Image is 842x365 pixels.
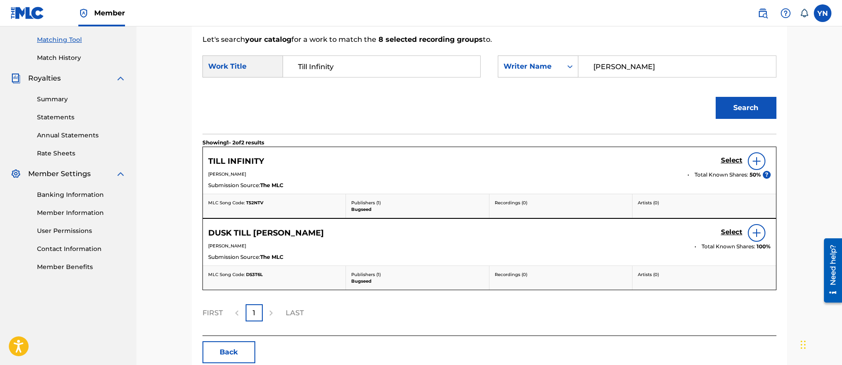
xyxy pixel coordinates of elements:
[202,34,776,45] p: Let's search for a work to match the to.
[801,332,806,358] div: ドラッグ
[202,45,776,134] form: Search Form
[798,323,842,365] div: チャットウィジェット
[638,271,771,278] p: Artists ( 0 )
[246,272,263,277] span: DS3T6L
[757,8,768,18] img: search
[37,149,126,158] a: Rate Sheets
[115,169,126,179] img: expand
[716,97,776,119] button: Search
[351,199,484,206] p: Publishers ( 1 )
[37,208,126,218] a: Member Information
[702,243,757,251] span: Total Known Shares:
[208,253,260,261] span: Submission Source:
[495,271,627,278] p: Recordings ( 0 )
[754,4,772,22] a: Public Search
[37,190,126,199] a: Banking Information
[780,8,791,18] img: help
[260,253,283,261] span: The MLC
[260,181,283,189] span: The MLC
[721,156,743,165] h5: Select
[11,73,21,84] img: Royalties
[208,228,324,238] h5: DUSK TILL DAWN
[504,61,557,72] div: Writer Name
[246,200,263,206] span: T52NTV
[245,35,291,44] strong: your catalog
[37,95,126,104] a: Summary
[721,228,743,236] h5: Select
[208,200,245,206] span: MLC Song Code:
[208,272,245,277] span: MLC Song Code:
[202,139,264,147] p: Showing 1 - 2 of 2 results
[28,169,91,179] span: Member Settings
[208,156,264,166] h5: TILL INFINITY
[208,243,246,249] span: [PERSON_NAME]
[78,8,89,18] img: Top Rightsholder
[37,35,126,44] a: Matching Tool
[817,235,842,306] iframe: Resource Center
[751,156,762,166] img: info
[757,243,771,251] span: 100 %
[351,278,484,284] p: Bugseed
[37,53,126,63] a: Match History
[286,308,304,318] p: LAST
[208,171,246,177] span: [PERSON_NAME]
[11,169,21,179] img: Member Settings
[253,308,255,318] p: 1
[115,73,126,84] img: expand
[202,341,255,363] button: Back
[751,228,762,238] img: info
[37,226,126,236] a: User Permissions
[814,4,831,22] div: User Menu
[638,199,771,206] p: Artists ( 0 )
[202,308,223,318] p: FIRST
[800,9,809,18] div: Notifications
[28,73,61,84] span: Royalties
[750,171,761,179] span: 50 %
[94,8,125,18] span: Member
[376,35,483,44] strong: 8 selected recording groups
[777,4,794,22] div: Help
[763,171,771,179] span: ?
[495,199,627,206] p: Recordings ( 0 )
[208,181,260,189] span: Submission Source:
[11,7,44,19] img: MLC Logo
[798,323,842,365] iframe: Chat Widget
[37,113,126,122] a: Statements
[37,244,126,254] a: Contact Information
[351,271,484,278] p: Publishers ( 1 )
[37,131,126,140] a: Annual Statements
[351,206,484,213] p: Bugseed
[37,262,126,272] a: Member Benefits
[695,171,750,179] span: Total Known Shares:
